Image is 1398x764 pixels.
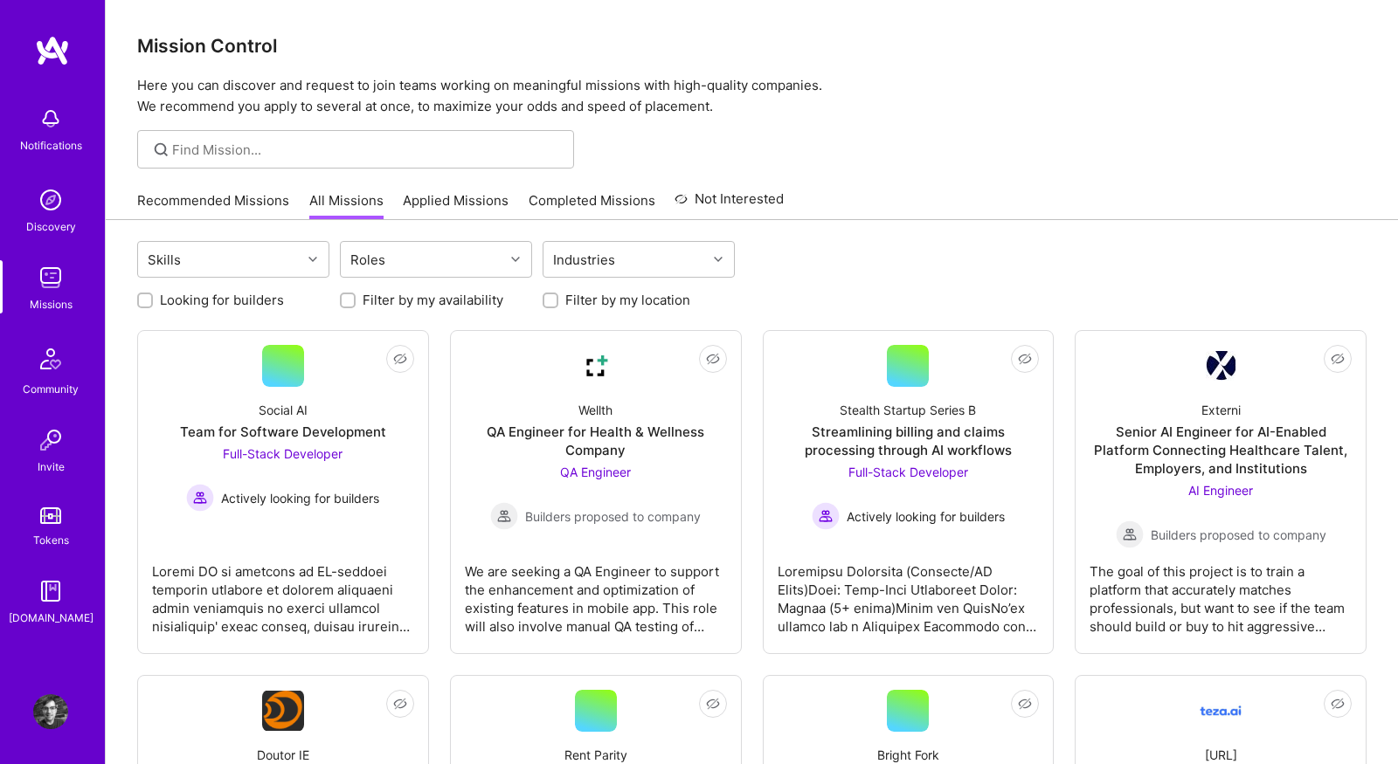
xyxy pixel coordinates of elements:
i: icon EyeClosed [1018,352,1032,366]
span: QA Engineer [560,465,631,479]
span: Actively looking for builders [847,507,1005,526]
img: tokens [40,507,61,524]
img: Company Logo [575,345,617,387]
img: logo [35,35,70,66]
img: guide book [33,574,68,609]
img: User Avatar [33,694,68,729]
div: Externi [1201,401,1241,419]
a: Company LogoExterniSenior AI Engineer for AI-Enabled Platform Connecting Healthcare Talent, Emplo... [1090,345,1352,639]
div: Notifications [20,136,82,155]
a: Not Interested [675,189,784,220]
i: icon Chevron [308,255,317,264]
div: Roles [346,247,390,272]
i: icon SearchGrey [151,140,171,160]
div: Team for Software Development [180,423,386,441]
a: Completed Missions [529,191,655,220]
div: Invite [38,458,65,476]
div: Social AI [259,401,308,419]
img: teamwork [33,260,68,295]
div: Industries [549,247,619,272]
div: Doutor IE [257,746,309,764]
img: Actively looking for builders [812,502,840,530]
img: Company Logo [1206,351,1235,381]
h3: Mission Control [137,35,1367,57]
i: icon EyeClosed [393,697,407,711]
img: Invite [33,423,68,458]
img: Company Logo [1200,690,1242,732]
div: Tokens [33,531,69,549]
a: Applied Missions [403,191,509,220]
i: icon EyeClosed [1018,697,1032,711]
div: The goal of this project is to train a platform that accurately matches professionals, but want t... [1090,548,1352,636]
label: Filter by my location [565,291,690,309]
img: Builders proposed to company [490,502,518,530]
a: All Missions [309,191,384,220]
span: Builders proposed to company [525,507,701,526]
i: icon EyeClosed [393,352,407,366]
div: Loremi DO si ametcons ad EL-seddoei temporin utlabore et dolorem aliquaeni admin veniamquis no ex... [152,548,414,636]
a: User Avatar [29,694,73,729]
i: icon EyeClosed [706,352,720,366]
label: Filter by my availability [363,291,503,309]
span: Actively looking for builders [221,489,379,507]
img: Builders proposed to company [1116,520,1144,548]
a: Company LogoWellthQA Engineer for Health & Wellness CompanyQA Engineer Builders proposed to compa... [465,345,727,639]
a: Stealth Startup Series BStreamlining billing and claims processing through AI workflowsFull-Stack... [778,345,1040,639]
div: Rent Parity [564,746,627,764]
img: discovery [33,182,68,217]
label: Looking for builders [160,291,284,309]
div: Bright Fork [877,746,939,764]
p: Here you can discover and request to join teams working on meaningful missions with high-quality ... [137,75,1367,117]
div: We are seeking a QA Engineer to support the enhancement and optimization of existing features in ... [465,548,727,636]
div: Skills [143,247,185,272]
i: icon EyeClosed [1331,352,1345,366]
div: QA Engineer for Health & Wellness Company [465,423,727,459]
div: Wellth [578,401,612,419]
i: icon Chevron [714,255,723,264]
img: Actively looking for builders [186,484,214,512]
i: icon EyeClosed [706,697,720,711]
div: Loremipsu Dolorsita (Consecte/AD Elits)Doei: Temp-Inci Utlaboreet Dolor: Magnaa (5+ enima)Minim v... [778,548,1040,636]
a: Recommended Missions [137,191,289,220]
div: Missions [30,295,73,313]
input: Find Mission... [172,141,561,159]
div: [URL] [1205,746,1237,764]
span: Full-Stack Developer [223,446,343,461]
i: icon Chevron [511,255,520,264]
div: Stealth Startup Series B [840,401,976,419]
span: AI Engineer [1188,483,1253,498]
span: Full-Stack Developer [848,465,968,479]
span: Builders proposed to company [1151,526,1326,544]
div: Senior AI Engineer for AI-Enabled Platform Connecting Healthcare Talent, Employers, and Institutions [1090,423,1352,478]
img: Community [30,338,72,380]
div: Streamlining billing and claims processing through AI workflows [778,423,1040,459]
i: icon EyeClosed [1331,697,1345,711]
div: [DOMAIN_NAME] [9,609,93,627]
img: Company Logo [262,691,304,731]
a: Social AITeam for Software DevelopmentFull-Stack Developer Actively looking for buildersActively ... [152,345,414,639]
div: Discovery [26,217,76,236]
img: bell [33,101,68,136]
div: Community [23,380,79,398]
